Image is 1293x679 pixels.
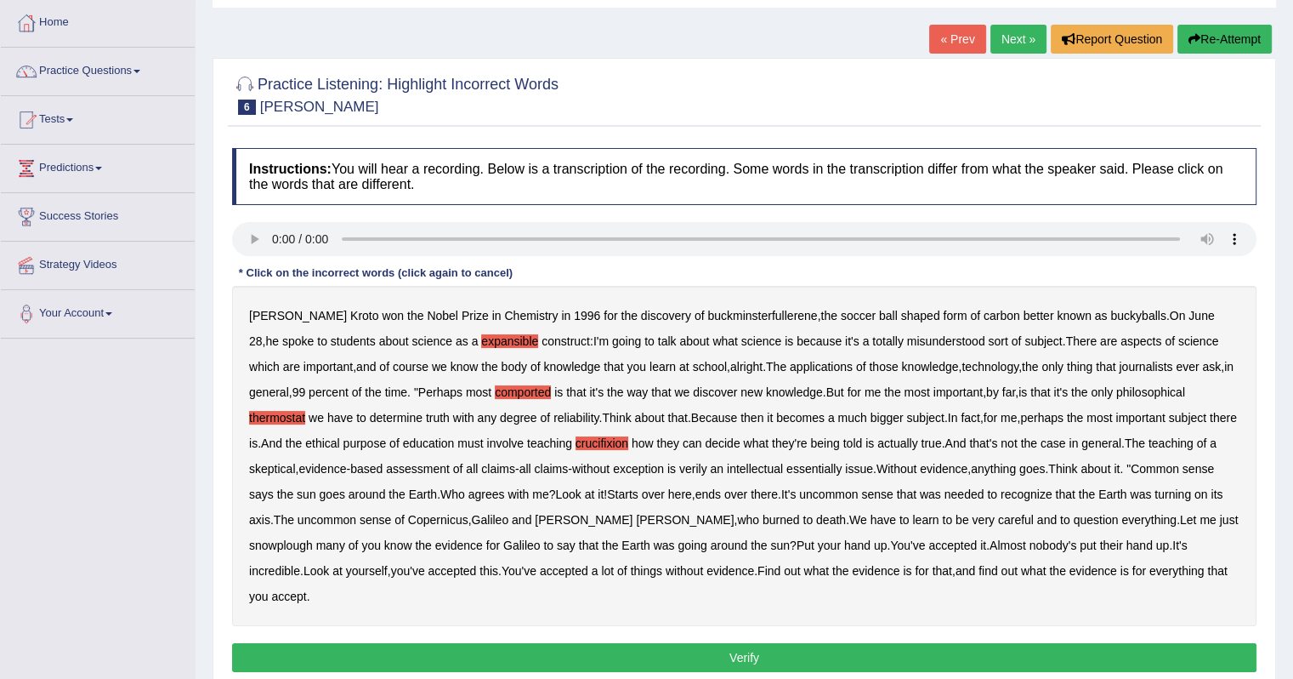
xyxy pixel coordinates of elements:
b: of [1012,334,1022,348]
b: all [519,462,531,476]
b: course [393,360,428,374]
b: Think [602,411,631,425]
b: students [331,334,376,348]
b: to [356,411,366,425]
b: to [644,334,655,348]
b: is [1018,385,1027,399]
b: known [1057,309,1091,322]
b: June [1188,309,1214,322]
b: shaped [901,309,940,322]
b: only [1091,385,1113,399]
b: carbon [984,309,1020,322]
b: reliability [553,411,598,425]
b: of [530,360,541,374]
b: in [1224,360,1233,374]
b: But [826,385,844,399]
b: And [944,436,966,450]
b: most [904,385,929,399]
b: its [1211,488,1222,501]
button: Verify [232,643,1256,672]
b: burned [763,513,800,527]
b: everything [1121,513,1177,527]
b: all [466,462,478,476]
b: It's [781,488,796,501]
a: Practice Questions [1,48,195,90]
b: for [984,411,997,425]
b: Kroto [350,309,378,322]
b: as [1095,309,1108,322]
b: buckminsterfullerene [707,309,817,322]
b: that [1096,360,1115,374]
b: [PERSON_NAME] [535,513,632,527]
b: you [627,360,646,374]
b: based [350,462,383,476]
small: [PERSON_NAME] [260,99,379,115]
b: Without [876,462,916,476]
b: needed [944,488,984,501]
b: to [1060,513,1070,527]
b: Copernicus [408,513,468,527]
a: Your Account [1,290,195,333]
b: be [956,513,969,527]
b: teaching [1148,436,1194,450]
b: just [1220,513,1239,527]
b: told [843,436,863,450]
b: me [1199,513,1216,527]
b: discovery [641,309,691,322]
b: of [389,436,400,450]
b: it's [845,334,859,348]
b: knowledge [766,385,823,399]
b: construct [542,334,590,348]
b: any [478,411,497,425]
b: the [365,385,381,399]
b: careful [998,513,1034,527]
b: by [986,385,999,399]
b: being [810,436,839,450]
b: [PERSON_NAME] [249,309,347,322]
b: and [1037,513,1057,527]
b: is [554,385,563,399]
b: ball [879,309,898,322]
b: evidence [298,462,346,476]
b: skeptical [249,462,295,476]
b: the [1021,436,1037,450]
b: Earth [409,488,437,501]
b: me [865,385,881,399]
b: about [679,334,709,348]
b: most [466,385,491,399]
b: true [921,436,941,450]
b: only [1041,360,1063,374]
b: most [1086,411,1112,425]
b: sense [1182,462,1214,476]
b: the [481,360,497,374]
b: a [863,334,870,348]
b: the [621,309,637,322]
b: The [1125,436,1145,450]
b: subject [906,411,944,425]
b: issue [845,462,873,476]
b: the [820,309,836,322]
b: On [1170,309,1186,322]
b: thermostat [249,411,305,425]
b: assessment [386,462,450,476]
b: we [432,360,447,374]
b: have [327,411,353,425]
b: without [572,462,610,476]
b: determine [370,411,422,425]
b: science [412,334,452,348]
b: aspects [1120,334,1161,348]
b: to [987,488,997,501]
b: Chemistry [504,309,558,322]
b: misunderstood [907,334,985,348]
b: Starts [607,488,638,501]
b: technology [961,360,1018,374]
a: Strategy Videos [1,242,195,284]
b: truth [426,411,450,425]
b: the [607,385,623,399]
b: that [651,385,671,399]
b: to [802,513,813,527]
b: case [1041,436,1066,450]
b: ask [1202,360,1221,374]
b: in [1069,436,1078,450]
b: the [277,488,293,501]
